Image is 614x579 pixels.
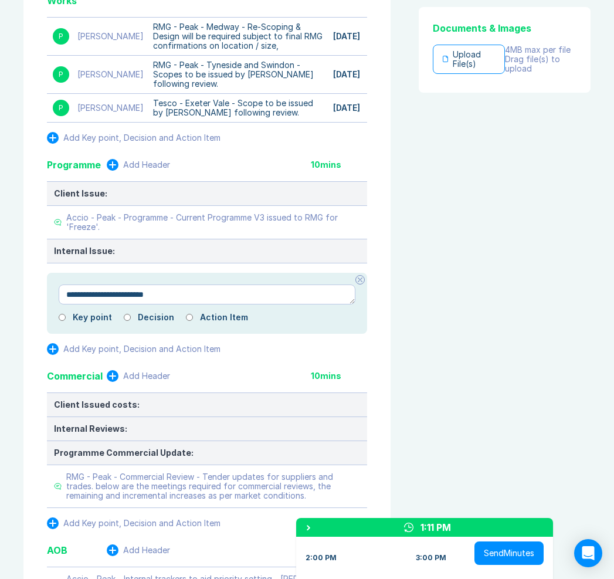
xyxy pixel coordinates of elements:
button: Add Header [107,159,170,171]
div: Upload File(s) [433,45,505,74]
div: Internal Issue: [54,246,360,256]
button: Add Key point, Decision and Action Item [47,132,221,144]
button: Add Key point, Decision and Action Item [47,343,221,355]
div: Add Key point, Decision and Action Item [63,344,221,354]
div: Tesco - Exeter Vale - Scope to be issued by [PERSON_NAME] following review. [153,99,324,117]
div: [PERSON_NAME] [77,70,144,79]
div: Add Header [123,371,170,381]
div: 3:00 PM [416,553,446,563]
button: SendMinutes [474,541,544,565]
div: 10 mins [311,160,367,170]
button: Add Header [107,370,170,382]
div: 2:00 PM [306,553,337,563]
div: Internal Reviews: [54,424,360,434]
div: 10 mins [311,371,367,381]
div: Commercial [47,369,103,383]
div: Programme [47,158,101,172]
label: Decision [138,313,174,322]
div: [DATE] [333,70,360,79]
div: Programme Commercial Update: [54,448,360,458]
div: AOB [47,543,67,557]
div: 4MB max per file [505,45,576,55]
div: Drag file(s) to upload [505,55,576,73]
div: P [52,99,70,117]
div: Documents & Images [433,21,576,35]
div: [PERSON_NAME] [77,103,144,113]
div: 1:11 PM [420,520,451,534]
div: Add Key point, Decision and Action Item [63,519,221,528]
div: Client Issued costs: [54,400,360,409]
div: RMG - Peak - Commercial Review - Tender updates for suppliers and trades. below are the meetings ... [66,472,360,500]
div: [DATE] [333,103,360,113]
label: Action Item [200,313,248,322]
div: [DATE] [333,32,360,41]
label: Key point [73,313,112,322]
button: Add Header [107,544,170,556]
div: P [52,27,70,46]
div: Add Key point, Decision and Action Item [63,133,221,143]
div: Open Intercom Messenger [574,539,602,567]
div: P [52,65,70,84]
div: [PERSON_NAME] [77,32,144,41]
div: Client Issue: [54,189,360,198]
div: Accio - Peak - Programme - Current Programme V3 issued to RMG for 'Freeze'. [66,213,360,232]
div: Add Header [123,546,170,555]
div: RMG - Peak - Medway - Re-Scoping & Design will be required subject to final RMG confirmations on ... [153,22,324,50]
div: RMG - Peak - Tyneside and Swindon - Scopes to be issued by [PERSON_NAME] following review. [153,60,324,89]
button: Add Key point, Decision and Action Item [47,517,221,529]
div: Add Header [123,160,170,170]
